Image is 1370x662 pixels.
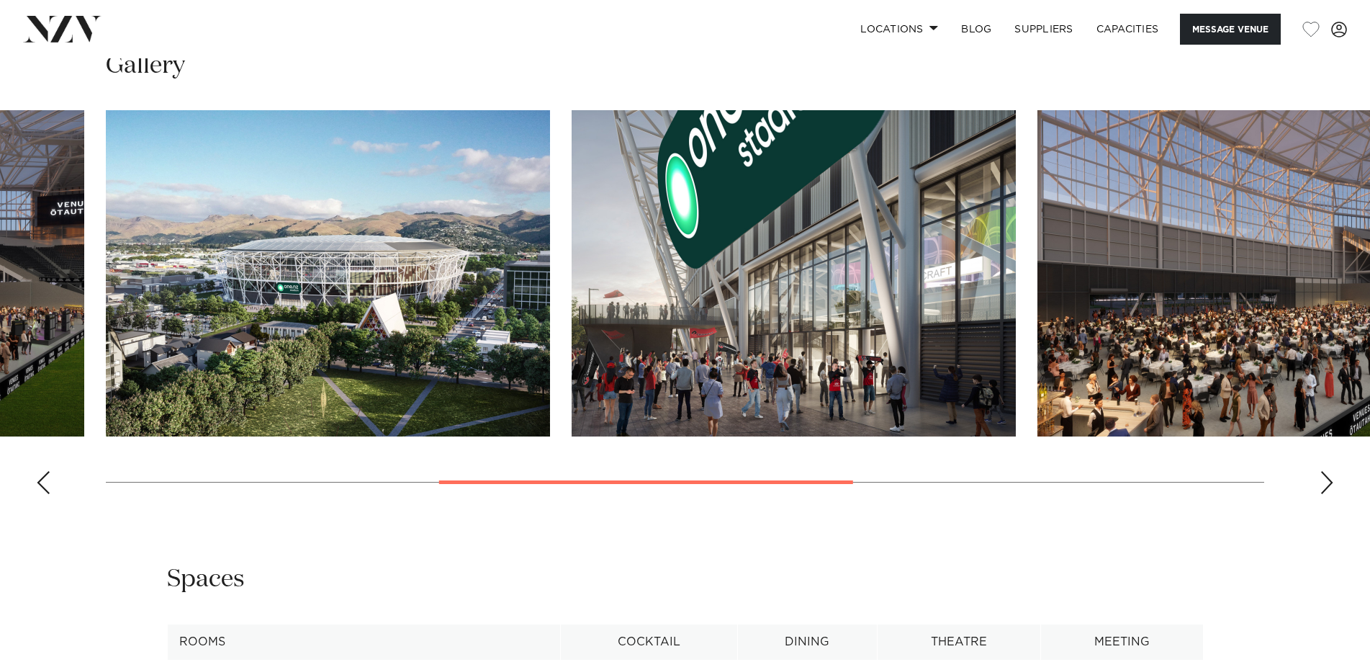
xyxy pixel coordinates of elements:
[23,16,102,42] img: nzv-logo.png
[737,625,877,660] th: Dining
[1180,14,1281,45] button: Message Venue
[1041,625,1203,660] th: Meeting
[878,625,1041,660] th: Theatre
[572,110,1016,437] swiper-slide: 4 / 7
[167,625,561,660] th: Rooms
[950,14,1003,45] a: BLOG
[1003,14,1084,45] a: SUPPLIERS
[1085,14,1171,45] a: Capacities
[106,110,550,437] img: External view of One New Zealand Stadium on a sunny day
[106,50,185,82] h2: Gallery
[572,110,1016,437] img: Guests entering One New Zealand Stadium in Christchurch
[849,14,950,45] a: Locations
[167,563,245,596] h2: Spaces
[106,110,550,437] swiper-slide: 3 / 7
[561,625,738,660] th: Cocktail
